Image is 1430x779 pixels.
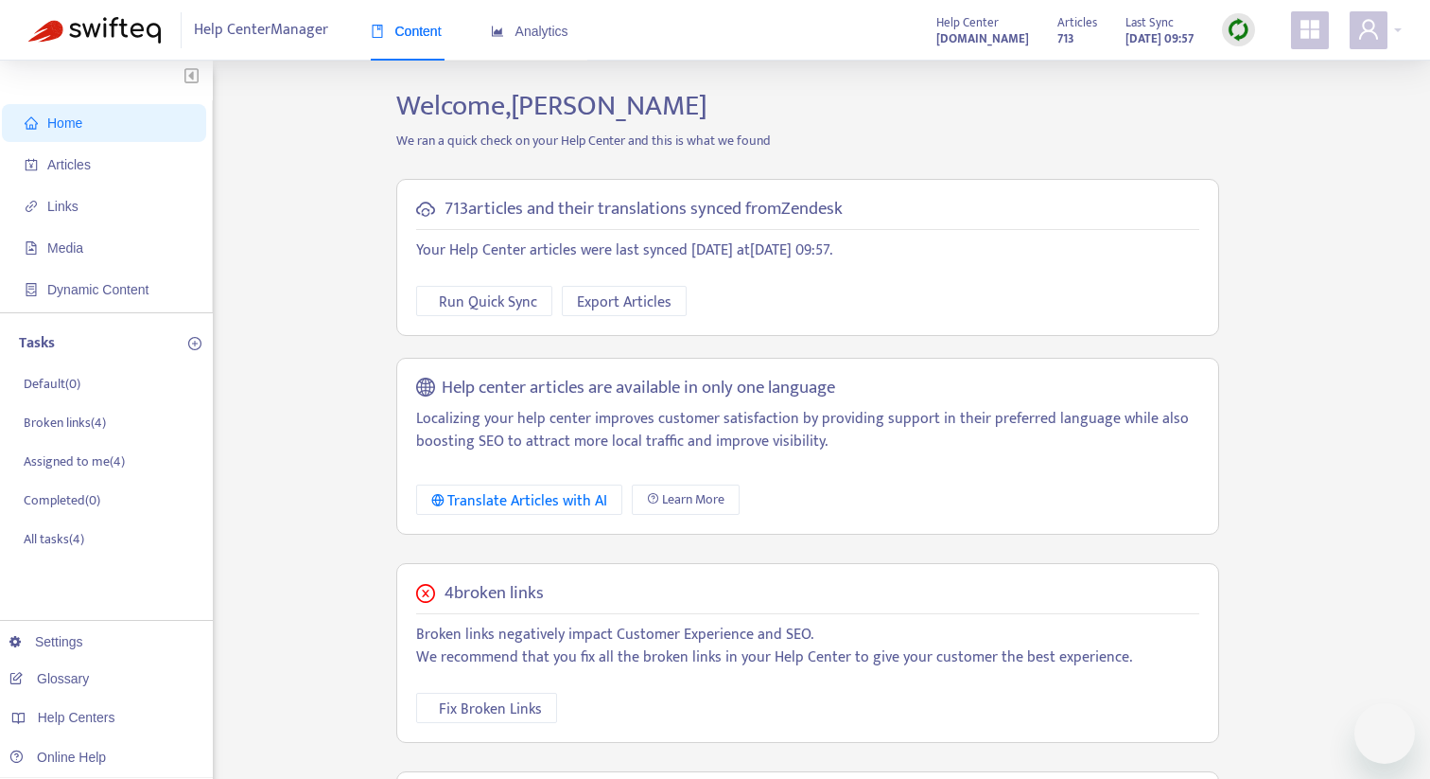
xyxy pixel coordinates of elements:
[24,374,80,394] p: Default ( 0 )
[47,157,91,172] span: Articles
[936,12,999,33] span: Help Center
[577,291,671,314] span: Export Articles
[28,17,161,44] img: Swifteq
[1357,18,1380,41] span: user
[25,200,38,213] span: link
[9,750,106,765] a: Online Help
[1057,28,1074,49] strong: 713
[416,200,435,219] span: cloud-sync
[416,584,435,603] span: close-circle
[396,82,707,130] span: Welcome, [PERSON_NAME]
[24,529,84,549] p: All tasks ( 4 )
[194,12,328,48] span: Help Center Manager
[431,489,608,513] div: Translate Articles with AI
[416,485,623,515] button: Translate Articles with AI
[25,241,38,255] span: file-image
[416,239,1199,262] p: Your Help Center articles were last synced [DATE] at [DATE] 09:57 .
[936,27,1029,49] a: [DOMAIN_NAME]
[439,698,542,721] span: Fix Broken Links
[9,671,89,686] a: Glossary
[24,451,125,471] p: Assigned to me ( 4 )
[662,489,724,510] span: Learn More
[25,158,38,171] span: account-book
[632,485,740,515] a: Learn More
[47,199,78,214] span: Links
[442,378,835,399] h5: Help center articles are available in only one language
[562,286,687,316] button: Export Articles
[416,378,435,399] span: global
[24,490,100,510] p: Completed ( 0 )
[188,337,201,350] span: plus-circle
[439,291,537,314] span: Run Quick Sync
[936,28,1029,49] strong: [DOMAIN_NAME]
[371,24,442,39] span: Content
[47,240,83,256] span: Media
[24,413,106,433] p: Broken links ( 4 )
[1299,18,1321,41] span: appstore
[416,286,552,316] button: Run Quick Sync
[1125,12,1174,33] span: Last Sync
[445,583,544,605] h5: 4 broken links
[1057,12,1097,33] span: Articles
[382,131,1233,150] p: We ran a quick check on your Help Center and this is what we found
[1227,18,1250,42] img: sync.dc5367851b00ba804db3.png
[38,710,115,725] span: Help Centers
[1125,28,1194,49] strong: [DATE] 09:57
[445,199,843,221] h5: 713 articles and their translations synced from Zendesk
[491,25,504,38] span: area-chart
[25,116,38,130] span: home
[371,25,384,38] span: book
[416,408,1199,453] p: Localizing your help center improves customer satisfaction by providing support in their preferre...
[416,624,1199,669] p: Broken links negatively impact Customer Experience and SEO. We recommend that you fix all the bro...
[19,332,55,355] p: Tasks
[25,283,38,296] span: container
[1354,703,1415,764] iframe: Button to launch messaging window
[416,693,557,723] button: Fix Broken Links
[491,24,568,39] span: Analytics
[47,282,148,297] span: Dynamic Content
[9,634,83,649] a: Settings
[47,115,82,131] span: Home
